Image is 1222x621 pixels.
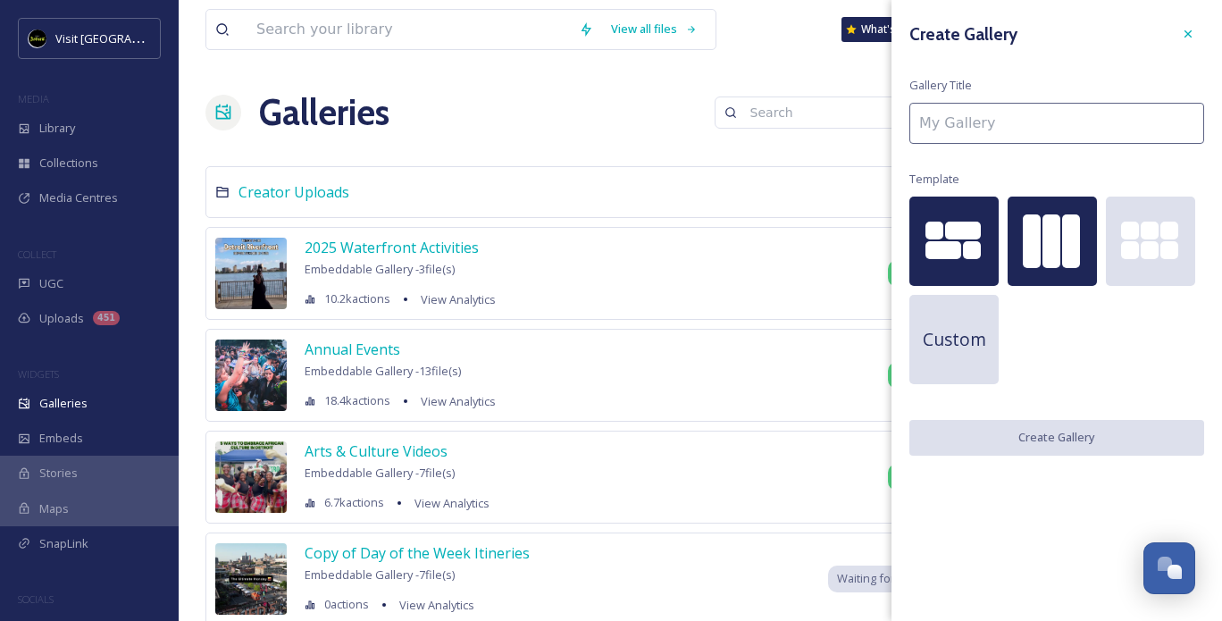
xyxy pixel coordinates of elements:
span: Template [909,171,959,188]
span: Custom [923,327,986,353]
a: View all files [602,12,707,46]
span: WIDGETS [18,367,59,381]
span: 2025 Waterfront Activities [305,238,479,257]
input: Search [741,95,915,130]
div: v 4.0.25 [50,29,88,43]
button: Create Gallery [909,420,1204,455]
span: Embeddable Gallery - 7 file(s) [305,465,455,481]
span: COLLECT [18,248,56,261]
span: UGC [39,275,63,292]
span: View Analytics [421,393,496,409]
span: View Analytics [421,291,496,307]
span: Embeds [39,430,83,447]
a: View Analytics [390,594,474,616]
span: Visit [GEOGRAPHIC_DATA] [55,29,194,46]
span: Media Centres [39,189,118,206]
span: Copy of Day of the Week Itineries [305,543,530,563]
img: 339dd1c9-9c14-4269-b2f8-5380c62a2f67.jpg [215,441,287,513]
img: 205ce5ee-0246-413e-af4a-c57399d287fe.jpg [215,238,287,309]
span: SnapLink [39,535,88,552]
img: tab_domain_overview_orange.svg [48,104,63,118]
a: What's New [841,17,931,42]
span: View Analytics [414,495,490,511]
img: logo_orange.svg [29,29,43,43]
span: View Analytics [399,597,474,613]
input: My Gallery [909,103,1204,144]
img: website_grey.svg [29,46,43,61]
span: Collections [39,155,98,172]
span: Embeddable Gallery - 13 file(s) [305,363,461,379]
span: Stories [39,465,78,482]
span: Uploads [39,310,84,327]
span: Library [39,120,75,137]
div: Keywords by Traffic [197,105,301,117]
span: 0 actions [324,596,369,613]
span: Embeddable Gallery - 7 file(s) [305,566,455,583]
div: 451 [93,311,120,325]
button: Open Chat [1143,542,1195,594]
div: Domain: [DOMAIN_NAME] [46,46,197,61]
span: Galleries [39,395,88,412]
img: VISIT%20DETROIT%20LOGO%20-%20BLACK%20BACKGROUND.png [29,29,46,47]
img: c997ce7d-23e7-4ed6-969d-a32751b3352a.jpg [215,340,287,411]
h3: Create Gallery [909,21,1017,47]
div: Domain Overview [68,105,160,117]
span: Gallery Title [909,77,972,94]
a: View Analytics [412,289,496,310]
span: Embeddable Gallery - 3 file(s) [305,261,455,277]
input: Search your library [247,10,570,49]
a: Galleries [259,86,389,139]
span: SOCIALS [18,592,54,606]
span: Arts & Culture Videos [305,441,448,461]
img: tab_keywords_by_traffic_grey.svg [178,104,192,118]
span: 6.7k actions [324,494,384,511]
span: Annual Events [305,340,400,359]
span: Creator Uploads [239,182,349,202]
span: 10.2k actions [324,290,390,307]
a: View Analytics [412,390,496,412]
span: Waiting for Events [837,570,933,587]
span: 18.4k actions [324,392,390,409]
span: Maps [39,500,69,517]
img: 06605a50-8a39-4f6f-a76e-22f28cbf5f2a.jpg [215,543,287,615]
span: MEDIA [18,92,49,105]
a: View Analytics [406,492,490,514]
